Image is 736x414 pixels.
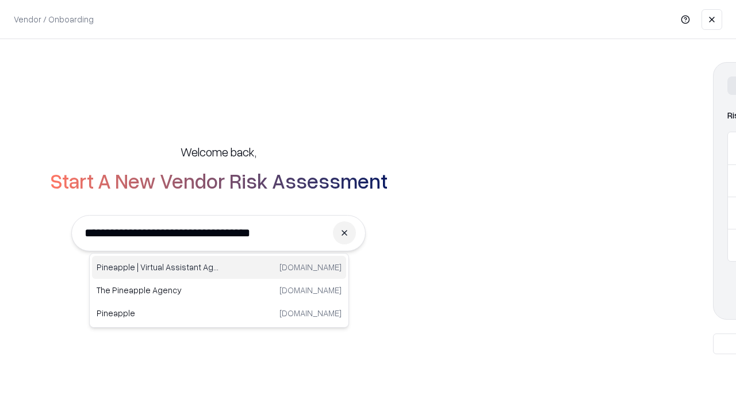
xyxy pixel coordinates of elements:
[279,261,342,273] p: [DOMAIN_NAME]
[181,144,256,160] h5: Welcome back,
[14,13,94,25] p: Vendor / Onboarding
[279,284,342,296] p: [DOMAIN_NAME]
[97,284,219,296] p: The Pineapple Agency
[89,253,349,328] div: Suggestions
[50,169,388,192] h2: Start A New Vendor Risk Assessment
[97,261,219,273] p: Pineapple | Virtual Assistant Agency
[97,307,219,319] p: Pineapple
[279,307,342,319] p: [DOMAIN_NAME]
